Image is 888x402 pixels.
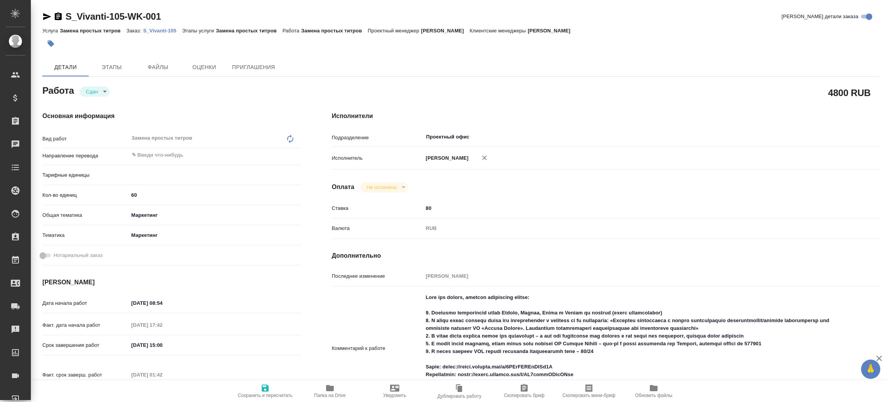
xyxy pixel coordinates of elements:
span: Детали [47,62,84,72]
p: Тематика [42,231,129,239]
span: Оценки [186,62,223,72]
input: ✎ Введи что-нибудь [129,297,196,309]
span: Этапы [93,62,130,72]
button: Обновить файлы [621,380,686,402]
span: Приглашения [232,62,275,72]
p: Срок завершения работ [42,341,129,349]
span: Обновить файлы [635,393,673,398]
p: Замена простых титров [216,28,283,34]
button: Папка на Drive [298,380,362,402]
p: Работа [283,28,301,34]
p: Валюта [332,225,423,232]
input: ✎ Введи что-нибудь [131,150,273,160]
input: ✎ Введи что-нибудь [129,189,301,201]
button: Сохранить и пересчитать [233,380,298,402]
p: Кол-во единиц [42,191,129,199]
button: Скопировать ссылку для ЯМессенджера [42,12,52,21]
button: 🙏 [861,360,880,379]
h2: 4800 RUB [828,86,871,99]
h4: Исполнители [332,111,880,121]
p: [PERSON_NAME] [421,28,470,34]
button: Дублировать работу [427,380,492,402]
h4: Оплата [332,182,355,192]
p: [PERSON_NAME] [423,154,469,162]
p: S_Vivanti-105 [143,28,182,34]
span: Файлы [140,62,177,72]
input: ✎ Введи что-нибудь [423,203,834,214]
input: ✎ Введи что-нибудь [129,340,196,351]
a: S_Vivanti-105 [143,27,182,34]
p: Заказ: [126,28,143,34]
p: Дата начала работ [42,299,129,307]
p: Замена простых титров [301,28,368,34]
p: Этапы услуги [182,28,216,34]
button: Open [297,154,298,156]
input: Пустое поле [129,319,196,331]
span: [PERSON_NAME] детали заказа [782,13,858,20]
h4: Дополнительно [332,251,880,260]
button: Сдан [84,88,100,95]
p: Замена простых титров [60,28,126,34]
p: Исполнитель [332,154,423,162]
p: Ставка [332,204,423,212]
p: Последнее изменение [332,272,423,280]
span: 🙏 [864,361,877,377]
p: Клиентские менеджеры [469,28,528,34]
button: Удалить исполнителя [476,149,493,166]
h4: [PERSON_NAME] [42,278,301,287]
span: Дублировать работу [437,394,481,399]
p: Общая тематика [42,211,129,219]
button: Open [830,136,831,138]
div: RUB [423,222,834,235]
div: Сдан [360,182,408,193]
button: Не оплачена [364,184,399,191]
span: Уведомить [383,393,406,398]
input: Пустое поле [423,270,834,282]
div: Маркетинг [129,229,301,242]
div: Сдан [80,86,109,97]
button: Добавить тэг [42,35,59,52]
a: S_Vivanti-105-WK-001 [66,11,161,22]
span: Папка на Drive [314,393,346,398]
p: [PERSON_NAME] [528,28,576,34]
input: Пустое поле [129,369,196,380]
p: Проектный менеджер [368,28,421,34]
button: Скопировать мини-бриф [557,380,621,402]
div: Маркетинг [129,209,301,222]
span: Скопировать мини-бриф [562,393,615,398]
h4: Основная информация [42,111,301,121]
p: Комментарий к работе [332,345,423,352]
p: Тарифные единицы [42,171,129,179]
button: Скопировать бриф [492,380,557,402]
h2: Работа [42,83,74,97]
p: Услуга [42,28,60,34]
span: Сохранить и пересчитать [238,393,293,398]
button: Скопировать ссылку [54,12,63,21]
div: ​ [129,169,301,182]
p: Вид работ [42,135,129,143]
p: Направление перевода [42,152,129,160]
span: Скопировать бриф [504,393,544,398]
button: Уведомить [362,380,427,402]
p: Подразделение [332,134,423,142]
p: Факт. дата начала работ [42,321,129,329]
p: Факт. срок заверш. работ [42,371,129,379]
span: Нотариальный заказ [54,252,103,259]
